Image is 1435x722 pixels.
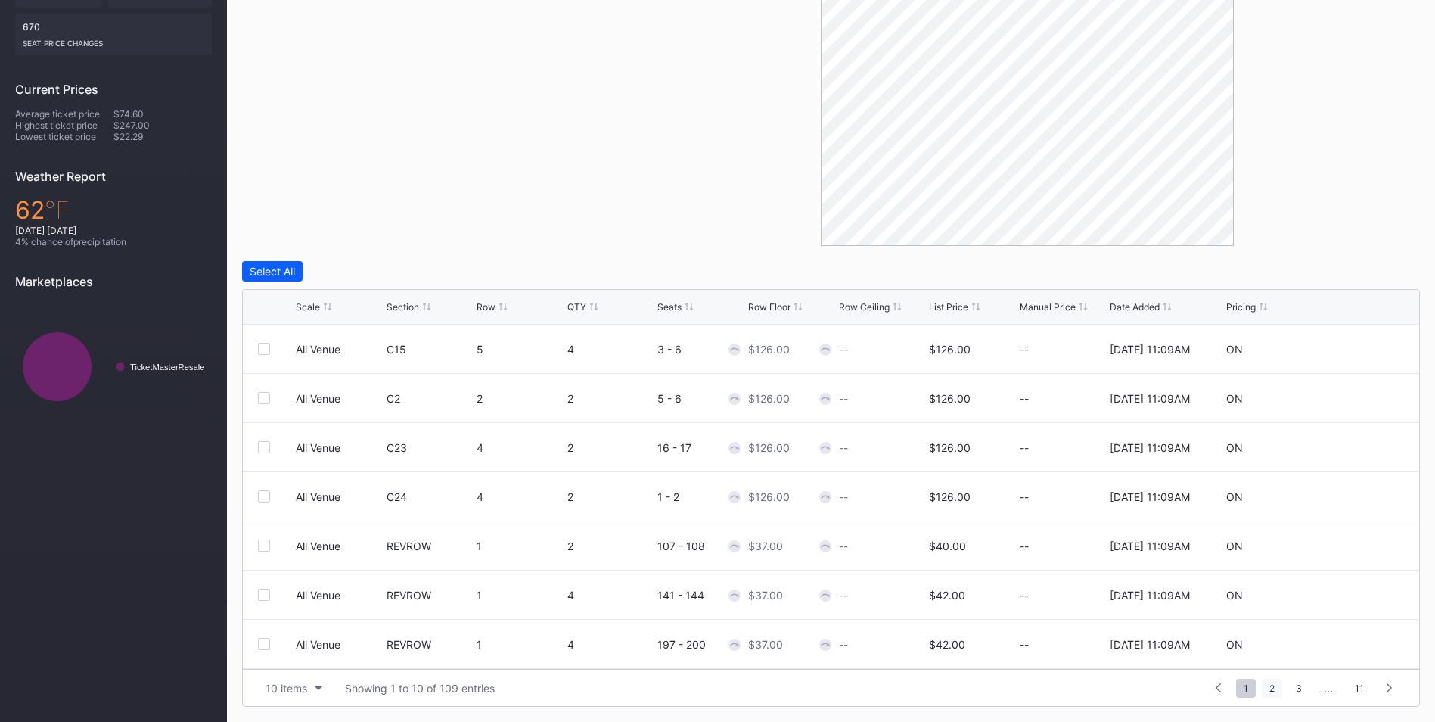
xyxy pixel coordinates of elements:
[1110,301,1160,313] div: Date Added
[1020,490,1107,503] div: --
[929,441,971,454] div: $126.00
[15,131,113,142] div: Lowest ticket price
[15,14,212,55] div: 670
[1020,343,1107,356] div: --
[258,678,330,699] button: 10 items
[15,236,212,247] div: 4 % chance of precipitation
[657,589,744,602] div: 141 - 144
[657,441,744,454] div: 16 - 17
[1226,301,1256,313] div: Pricing
[15,108,113,120] div: Average ticket price
[748,638,783,651] div: $37.00
[839,540,848,552] div: --
[477,441,564,454] div: 4
[1110,441,1190,454] div: [DATE] 11:09AM
[1110,638,1190,651] div: [DATE] 11:09AM
[1020,301,1076,313] div: Manual Price
[929,589,965,602] div: $42.00
[929,638,965,651] div: $42.00
[266,682,307,695] div: 10 items
[1110,589,1190,602] div: [DATE] 11:09AM
[1226,638,1243,651] div: ON
[296,638,340,651] div: All Venue
[15,82,212,97] div: Current Prices
[1347,679,1371,698] span: 11
[1226,490,1243,503] div: ON
[477,490,564,503] div: 4
[657,301,682,313] div: Seats
[1226,589,1243,602] div: ON
[748,441,790,454] div: $126.00
[15,120,113,131] div: Highest ticket price
[748,392,790,405] div: $126.00
[387,343,474,356] div: C15
[296,301,320,313] div: Scale
[929,392,971,405] div: $126.00
[1110,343,1190,356] div: [DATE] 11:09AM
[1288,679,1309,698] span: 3
[296,343,340,356] div: All Venue
[839,343,848,356] div: --
[657,343,744,356] div: 3 - 6
[1226,540,1243,552] div: ON
[567,589,654,602] div: 4
[839,441,848,454] div: --
[1110,490,1190,503] div: [DATE] 11:09AM
[1226,343,1243,356] div: ON
[929,490,971,503] div: $126.00
[477,301,495,313] div: Row
[748,540,783,552] div: $37.00
[15,300,212,433] svg: Chart title
[387,441,474,454] div: C23
[929,540,966,552] div: $40.00
[113,108,212,120] div: $74.60
[567,392,654,405] div: 2
[296,540,340,552] div: All Venue
[1020,540,1107,552] div: --
[1226,441,1243,454] div: ON
[929,301,968,313] div: List Price
[1312,682,1344,695] div: ...
[1020,638,1107,651] div: --
[839,301,890,313] div: Row Ceiling
[477,638,564,651] div: 1
[45,195,70,225] span: ℉
[23,33,204,48] div: seat price changes
[657,638,744,651] div: 197 - 200
[748,490,790,503] div: $126.00
[839,490,848,503] div: --
[15,195,212,225] div: 62
[567,343,654,356] div: 4
[345,682,495,695] div: Showing 1 to 10 of 109 entries
[567,540,654,552] div: 2
[1110,392,1190,405] div: [DATE] 11:09AM
[15,225,212,236] div: [DATE] [DATE]
[748,343,790,356] div: $126.00
[839,392,848,405] div: --
[1020,441,1107,454] div: --
[387,589,474,602] div: REVROW
[387,638,474,651] div: REVROW
[15,274,212,289] div: Marketplaces
[657,392,744,405] div: 5 - 6
[1226,392,1243,405] div: ON
[387,301,419,313] div: Section
[657,540,744,552] div: 107 - 108
[839,638,848,651] div: --
[250,265,295,278] div: Select All
[1236,679,1256,698] span: 1
[242,261,303,282] button: Select All
[15,169,212,184] div: Weather Report
[748,589,783,602] div: $37.00
[387,490,474,503] div: C24
[567,638,654,651] div: 4
[657,490,744,503] div: 1 - 2
[567,441,654,454] div: 2
[296,589,340,602] div: All Venue
[929,343,971,356] div: $126.00
[477,343,564,356] div: 5
[1110,540,1190,552] div: [DATE] 11:09AM
[748,301,790,313] div: Row Floor
[130,363,204,372] text: TicketMasterResale
[1020,589,1107,602] div: --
